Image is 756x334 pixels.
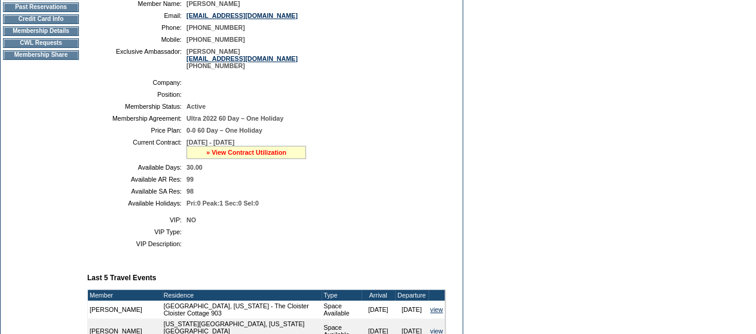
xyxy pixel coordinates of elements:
td: [GEOGRAPHIC_DATA], [US_STATE] - The Cloister Cloister Cottage 903 [162,301,322,318]
td: Price Plan: [92,127,182,134]
span: Ultra 2022 60 Day – One Holiday [186,115,283,122]
span: [DATE] - [DATE] [186,139,234,146]
td: Membership Status: [92,103,182,110]
span: NO [186,216,196,223]
span: 99 [186,176,194,183]
td: Available SA Res: [92,188,182,195]
td: Available Holidays: [92,200,182,207]
td: Arrival [362,290,395,301]
td: Exclusive Ambassador: [92,48,182,69]
span: Active [186,103,206,110]
a: [EMAIL_ADDRESS][DOMAIN_NAME] [186,12,298,19]
td: VIP Description: [92,240,182,247]
td: [DATE] [362,301,395,318]
td: Credit Card Info [3,14,79,24]
td: VIP: [92,216,182,223]
td: Past Reservations [3,2,79,12]
span: [PHONE_NUMBER] [186,36,245,43]
td: CWL Requests [3,38,79,48]
a: » View Contract Utilization [206,149,286,156]
b: Last 5 Travel Events [87,274,156,282]
a: view [430,306,443,313]
td: Membership Share [3,50,79,60]
span: Pri:0 Peak:1 Sec:0 Sel:0 [186,200,259,207]
td: Available Days: [92,164,182,171]
td: Mobile: [92,36,182,43]
td: Position: [92,91,182,98]
span: [PERSON_NAME] [PHONE_NUMBER] [186,48,298,69]
td: Company: [92,79,182,86]
td: Type [322,290,361,301]
span: [PHONE_NUMBER] [186,24,245,31]
td: Membership Details [3,26,79,36]
td: Space Available [322,301,361,318]
td: [DATE] [395,301,428,318]
td: [PERSON_NAME] [88,301,162,318]
td: Member [88,290,162,301]
a: [EMAIL_ADDRESS][DOMAIN_NAME] [186,55,298,62]
span: 98 [186,188,194,195]
td: VIP Type: [92,228,182,235]
td: Available AR Res: [92,176,182,183]
td: Phone: [92,24,182,31]
td: Departure [395,290,428,301]
td: Residence [162,290,322,301]
td: Current Contract: [92,139,182,159]
td: Membership Agreement: [92,115,182,122]
td: Email: [92,12,182,19]
span: 30.00 [186,164,203,171]
span: 0-0 60 Day – One Holiday [186,127,262,134]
